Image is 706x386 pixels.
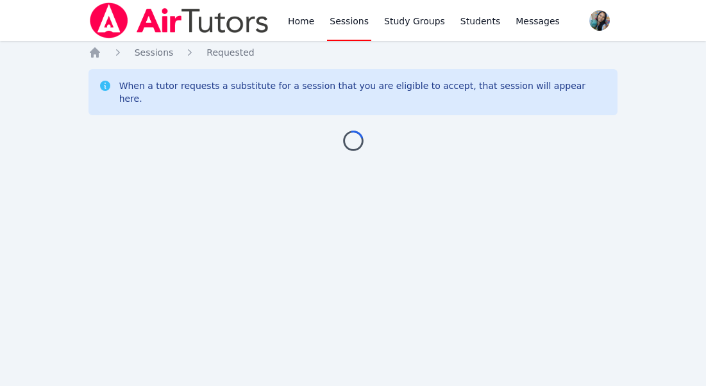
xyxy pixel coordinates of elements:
span: Sessions [135,47,174,58]
span: Messages [516,15,560,28]
a: Sessions [135,46,174,59]
a: Requested [206,46,254,59]
nav: Breadcrumb [88,46,618,59]
span: Requested [206,47,254,58]
div: When a tutor requests a substitute for a session that you are eligible to accept, that session wi... [119,79,608,105]
img: Air Tutors [88,3,270,38]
